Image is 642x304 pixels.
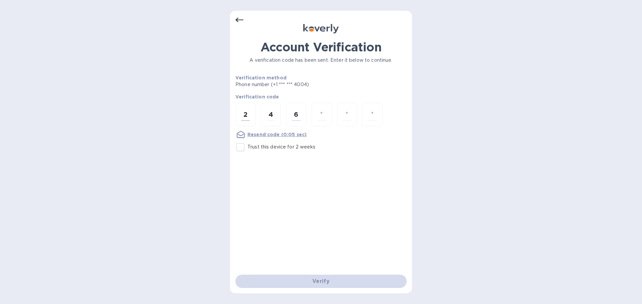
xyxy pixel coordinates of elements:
[235,57,407,64] p: A verification code has been sent. Enter it below to continue.
[235,75,287,80] b: Verification method
[235,93,407,100] p: Verification code
[235,81,360,88] p: Phone number (+1 *** *** 4004)
[247,143,315,150] p: Trust this device for 2 weeks
[235,40,407,54] h1: Account Verification
[247,132,307,137] u: Resend code (0:05 sec)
